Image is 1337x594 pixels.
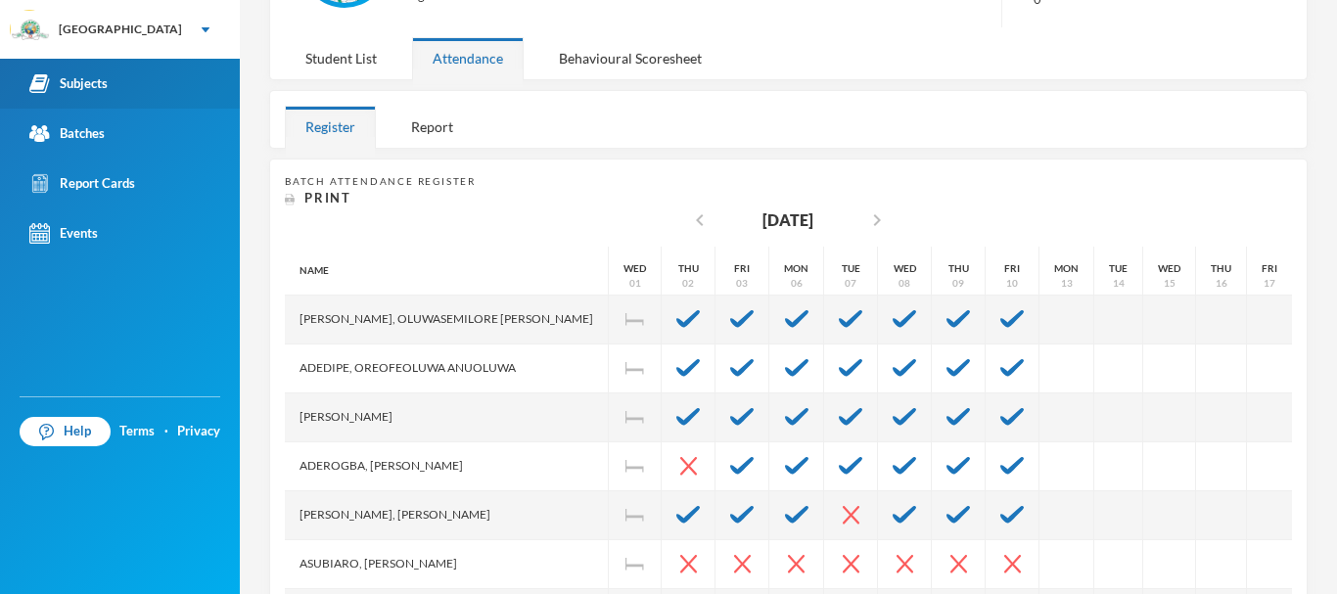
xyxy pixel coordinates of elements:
div: Fri [734,261,750,276]
div: 14 [1113,276,1125,291]
div: Events [29,223,98,244]
div: Tue [842,261,860,276]
div: [PERSON_NAME], Oluwasemilore [PERSON_NAME] [285,296,609,344]
i: chevron_right [865,208,889,232]
span: Print [304,190,351,206]
div: Independence Day [609,540,662,589]
div: 01 [629,276,641,291]
div: Independence Day [609,393,662,442]
div: 02 [682,276,694,291]
div: Thu [948,261,969,276]
div: 07 [845,276,856,291]
a: Help [20,417,111,446]
div: Report [391,106,474,148]
div: Student List [285,37,397,79]
div: 03 [736,276,748,291]
div: 08 [899,276,910,291]
div: 16 [1216,276,1227,291]
img: logo [11,11,50,50]
div: 10 [1006,276,1018,291]
div: 13 [1061,276,1073,291]
div: Fri [1004,261,1020,276]
div: 15 [1164,276,1176,291]
div: 06 [791,276,803,291]
div: Name [285,247,609,296]
div: Tue [1109,261,1128,276]
div: Attendance [412,37,524,79]
div: Independence Day [609,442,662,491]
div: Independence Day [609,344,662,393]
div: Subjects [29,73,108,94]
i: chevron_left [688,208,712,232]
div: Mon [784,261,808,276]
div: 17 [1264,276,1275,291]
div: Thu [1211,261,1231,276]
div: Wed [1158,261,1180,276]
div: Behavioural Scoresheet [538,37,722,79]
div: Batches [29,123,105,144]
div: · [164,422,168,441]
a: Privacy [177,422,220,441]
div: 09 [952,276,964,291]
div: Wed [894,261,916,276]
div: [PERSON_NAME] [285,393,609,442]
div: Asubiaro, [PERSON_NAME] [285,540,609,589]
span: Batch Attendance Register [285,175,476,187]
div: Register [285,106,376,148]
div: Aderogba, [PERSON_NAME] [285,442,609,491]
div: Report Cards [29,173,135,194]
div: [DATE] [762,208,813,232]
div: Independence Day [609,491,662,540]
div: Mon [1054,261,1079,276]
div: Wed [623,261,646,276]
div: Thu [678,261,699,276]
a: Terms [119,422,155,441]
div: [GEOGRAPHIC_DATA] [59,21,182,38]
div: Independence Day [609,296,662,344]
div: Adedipe, Oreofeoluwa Anuoluwa [285,344,609,393]
div: Fri [1262,261,1277,276]
div: [PERSON_NAME], [PERSON_NAME] [285,491,609,540]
